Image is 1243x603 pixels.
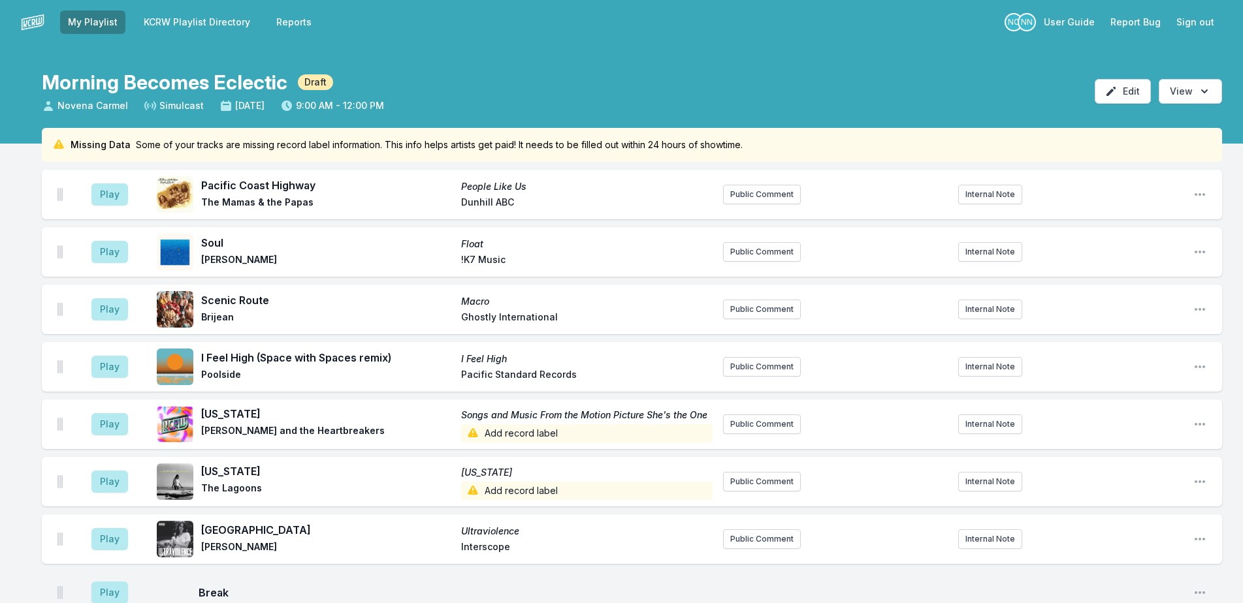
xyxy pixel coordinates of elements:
img: Drag Handle [57,188,63,201]
span: Add record label [461,424,713,442]
img: I Feel High [157,348,193,385]
span: Brijean [201,311,453,326]
span: Some of your tracks are missing record label information. This info helps artists get paid! It ne... [136,138,743,151]
span: Pacific Coast Highway [201,178,453,193]
p: Nassir Nassirzadeh [1018,13,1036,31]
span: Float [461,238,713,251]
button: Open playlist item options [1193,475,1206,488]
a: Reports [268,10,319,34]
span: [PERSON_NAME] [201,540,453,556]
span: [PERSON_NAME] and the Heartbreakers [201,424,453,442]
span: Interscope [461,540,713,556]
button: Internal Note [958,300,1022,319]
a: KCRW Playlist Directory [136,10,258,34]
img: Drag Handle [57,418,63,431]
button: Play [91,528,128,550]
button: Open playlist item options [1193,418,1206,431]
span: [US_STATE] [461,466,713,479]
span: [PERSON_NAME] [201,253,453,269]
span: Draft [298,74,333,90]
button: Internal Note [958,242,1022,262]
img: Ultraviolence [157,521,193,557]
img: Drag Handle [57,533,63,546]
span: Add record label [461,482,713,500]
span: Poolside [201,368,453,384]
button: Public Comment [723,414,801,434]
span: People Like Us [461,180,713,193]
button: Play [91,356,128,378]
span: Simulcast [144,99,204,112]
img: Float [157,234,193,270]
button: Play [91,298,128,320]
span: The Mamas & the Papas [201,196,453,211]
img: Songs and Music From the Motion Picture She's the One [157,406,193,442]
img: logo-white-87cec1fa9cbef997252546196dc51331.png [21,10,44,34]
img: People Like Us [157,176,193,213]
button: Play [91,183,128,206]
button: Open playlist item options [1193,533,1206,546]
button: Public Comment [723,472,801,491]
span: Ultraviolence [461,525,713,538]
img: Drag Handle [57,360,63,373]
button: Play [91,413,128,435]
span: Novena Carmel [42,99,128,112]
button: Sign out [1169,10,1222,34]
button: Open playlist item options [1193,303,1206,316]
a: User Guide [1036,10,1103,34]
span: !K7 Music [461,253,713,269]
button: Open playlist item options [1193,245,1206,258]
span: Soul [201,235,453,251]
span: I Feel High [461,352,713,365]
button: Internal Note [958,529,1022,549]
p: Novena Carmel [1005,13,1023,31]
button: Public Comment [723,529,801,549]
button: Public Comment [723,357,801,377]
button: Internal Note [958,472,1022,491]
span: Ghostly International [461,311,713,326]
button: Open options [1159,79,1222,104]
span: Songs and Music From the Motion Picture She's the One [461,409,713,422]
span: Missing Data [71,138,131,151]
button: Edit [1095,79,1151,104]
img: California [157,463,193,500]
img: Drag Handle [57,475,63,488]
a: My Playlist [60,10,125,34]
button: Open playlist item options [1193,586,1206,599]
button: Public Comment [723,242,801,262]
span: Scenic Route [201,292,453,308]
button: Internal Note [958,357,1022,377]
button: Play [91,471,128,493]
img: Macro [157,291,193,328]
h1: Morning Becomes Eclectic [42,70,287,94]
img: Drag Handle [57,586,63,599]
span: The Lagoons [201,482,453,500]
span: [US_STATE] [201,463,453,479]
button: Internal Note [958,414,1022,434]
button: Play [91,241,128,263]
button: Open playlist item options [1193,360,1206,373]
span: I Feel High (Space with Spaces remix) [201,350,453,365]
span: 9:00 AM - 12:00 PM [280,99,384,112]
a: Report Bug [1103,10,1169,34]
span: [US_STATE] [201,406,453,422]
span: Dunhill ABC [461,196,713,211]
span: Macro [461,295,713,308]
span: [DATE] [219,99,265,112]
button: Public Comment [723,300,801,319]
span: [GEOGRAPHIC_DATA] [201,522,453,538]
img: Drag Handle [57,245,63,258]
button: Public Comment [723,185,801,204]
span: Break [199,585,1183,600]
img: Drag Handle [57,303,63,316]
button: Open playlist item options [1193,188,1206,201]
button: Internal Note [958,185,1022,204]
span: Pacific Standard Records [461,368,713,384]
